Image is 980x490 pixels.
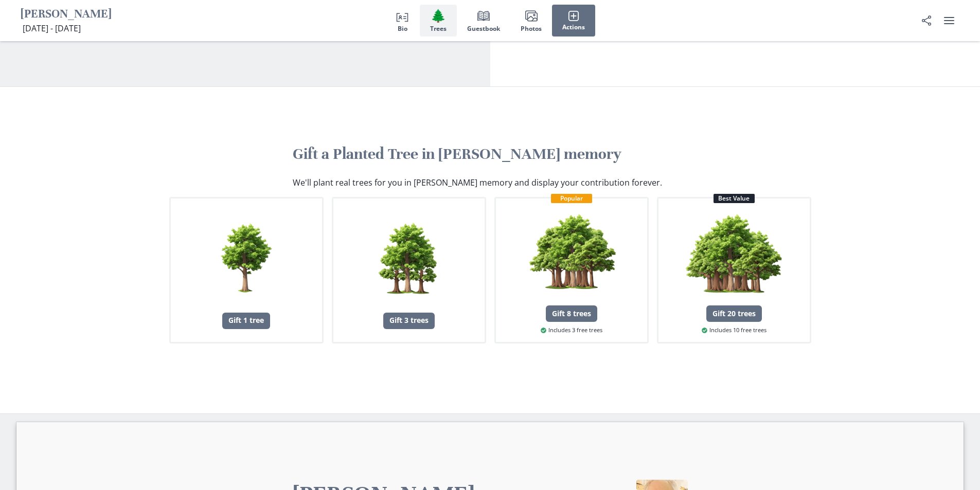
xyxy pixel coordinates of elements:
span: Tree [431,8,446,23]
span: Trees [430,25,447,32]
div: Gift 20 trees [706,305,762,322]
h1: [PERSON_NAME] [21,7,112,23]
span: Includes 3 free trees [541,326,602,335]
div: Gift 1 tree [222,313,270,329]
button: Actions [552,5,595,37]
div: Popular [551,194,592,203]
p: We'll plant real trees for you in [PERSON_NAME] memory and display your contribution forever. [293,176,662,189]
button: Photos [510,5,552,37]
img: 1 trees [198,209,294,306]
button: 1 treesGift 1 tree [169,197,324,343]
button: Best Value20 treesGift 20 treesIncludes 10 free trees [657,197,811,343]
div: Gift 3 trees [383,313,435,329]
span: Guestbook [467,25,500,32]
button: Trees [420,5,457,37]
span: Includes 10 free trees [702,326,767,335]
span: Photos [521,25,542,32]
img: 8 trees [523,203,619,299]
button: Popular8 treesGift 8 treesIncludes 3 free trees [494,197,649,343]
div: Gift 8 trees [546,305,597,322]
button: user menu [939,10,959,31]
h2: Gift a Planted Tree in [PERSON_NAME] memory [293,144,688,164]
button: Share Obituary [916,10,937,31]
div: Best Value [714,194,755,203]
img: 20 trees [685,203,782,299]
span: Bio [398,25,407,32]
button: 3 treesGift 3 trees [332,197,486,343]
button: Bio [385,5,420,37]
img: 3 trees [360,209,457,306]
span: Actions [562,24,585,31]
span: [DATE] - [DATE] [23,23,81,34]
button: Guestbook [457,5,510,37]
